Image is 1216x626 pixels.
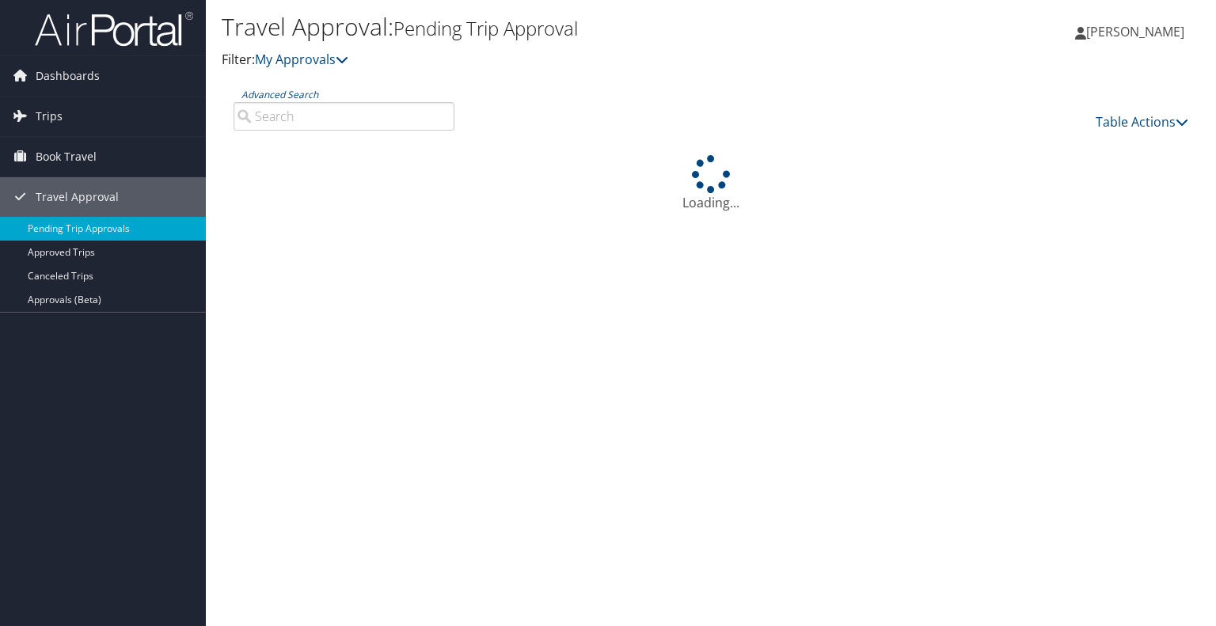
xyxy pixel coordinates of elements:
[222,155,1200,212] div: Loading...
[36,56,100,96] span: Dashboards
[36,177,119,217] span: Travel Approval
[1086,23,1184,40] span: [PERSON_NAME]
[241,88,318,101] a: Advanced Search
[393,15,578,41] small: Pending Trip Approval
[36,97,63,136] span: Trips
[36,137,97,176] span: Book Travel
[255,51,348,68] a: My Approvals
[234,102,454,131] input: Advanced Search
[222,50,874,70] p: Filter:
[1075,8,1200,55] a: [PERSON_NAME]
[1096,113,1188,131] a: Table Actions
[35,10,193,47] img: airportal-logo.png
[222,10,874,44] h1: Travel Approval:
